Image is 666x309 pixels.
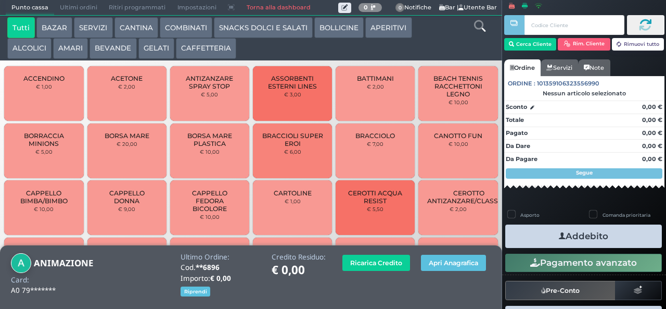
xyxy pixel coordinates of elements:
[344,189,406,205] span: CEROTTI ACQUA RESIST
[201,91,218,97] small: € 5,00
[34,257,93,269] b: ANIMAZIONE
[520,212,540,218] label: Asporto
[13,132,75,147] span: BORRACCIA MINIONS
[421,255,486,271] button: Apri Anagrafica
[642,116,662,123] strong: 0,00 €
[505,225,662,248] button: Addebito
[364,4,368,11] b: 0
[176,38,236,59] button: CAFFETTERIA
[11,253,31,274] img: ANIMAZIONE
[357,75,394,82] span: BATTIMANI
[181,287,210,296] button: Riprendi
[427,189,510,205] span: CEROTTO ANTIZANZARE/CLASSICO
[35,149,53,155] small: € 5,00
[262,132,324,147] span: BRACCIOLI SUPER EROI
[200,214,220,220] small: € 10,00
[36,83,52,90] small: € 1,00
[367,141,383,147] small: € 7,00
[179,189,241,213] span: CAPPELLO FEDORA BICOLORE
[11,276,29,284] h4: Card:
[6,1,54,15] span: Punto cassa
[506,103,527,112] strong: Sconto
[7,38,52,59] button: ALCOLICI
[118,206,135,212] small: € 9,00
[427,75,489,98] span: BEACH TENNIS RACCHETTONI LEGNO
[172,1,222,15] span: Impostazioni
[103,1,171,15] span: Ritiri programmati
[434,132,482,140] span: CANOTTO FUN
[504,38,557,51] button: Cerca Cliente
[111,75,143,82] span: ACETONE
[262,75,324,90] span: ASSORBENTI ESTERNI LINES
[450,206,467,212] small: € 2,00
[181,253,261,261] h4: Ultimo Ordine:
[284,91,301,97] small: € 3,00
[367,83,384,90] small: € 2,00
[642,129,662,137] strong: 0,00 €
[314,17,364,38] button: BOLLICINE
[105,132,149,140] span: BORSA MARE
[642,103,662,110] strong: 0,00 €
[342,255,410,271] button: Ricarica Credito
[395,3,405,13] span: 0
[179,75,241,90] span: ANTIZANZARE SPRAY STOP
[117,141,137,147] small: € 20,00
[179,132,241,147] span: BORSA MARE PLASTICA
[181,264,261,271] h4: Cod.
[355,132,395,140] span: BRACCIOLO
[558,38,610,51] button: Rim. Cliente
[537,79,599,88] span: 101359106323556990
[505,254,662,271] button: Pagamento avanzato
[508,79,535,88] span: Ordine :
[603,212,650,218] label: Comanda prioritaria
[160,17,212,38] button: COMBINATI
[504,90,664,97] div: Nessun articolo selezionato
[138,38,174,59] button: GELATI
[7,17,35,38] button: Tutti
[34,206,54,212] small: € 10,00
[285,198,301,204] small: € 1,00
[504,59,541,76] a: Ordine
[524,15,624,35] input: Codice Cliente
[74,17,112,38] button: SERVIZI
[272,253,326,261] h4: Credito Residuo:
[118,83,135,90] small: € 2,00
[214,17,313,38] button: SNACKS DOLCI E SALATI
[541,59,578,76] a: Servizi
[642,142,662,150] strong: 0,00 €
[200,149,220,155] small: € 10,00
[23,75,65,82] span: ACCENDINO
[612,38,664,51] button: Rimuovi tutto
[240,1,316,15] a: Torna alla dashboard
[272,264,326,277] h1: € 0,00
[578,59,610,76] a: Note
[210,274,231,283] b: € 0,00
[506,129,528,137] strong: Pagato
[13,189,75,205] span: CAPPELLO BIMBA/BIMBO
[284,149,301,155] small: € 6,00
[89,38,136,59] button: BEVANDE
[506,155,537,163] strong: Da Pagare
[365,17,412,38] button: APERITIVI
[576,169,593,176] strong: Segue
[114,17,158,38] button: CANTINA
[96,189,158,205] span: CAPPELLO DONNA
[274,189,312,197] span: CARTOLINE
[53,38,88,59] button: AMARI
[506,116,524,123] strong: Totale
[54,1,103,15] span: Ultimi ordini
[449,141,468,147] small: € 10,00
[506,142,530,150] strong: Da Dare
[181,275,261,282] h4: Importo:
[505,281,616,300] button: Pre-Conto
[367,206,383,212] small: € 5,50
[449,99,468,105] small: € 10,00
[36,17,72,38] button: BAZAR
[642,155,662,163] strong: 0,00 €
